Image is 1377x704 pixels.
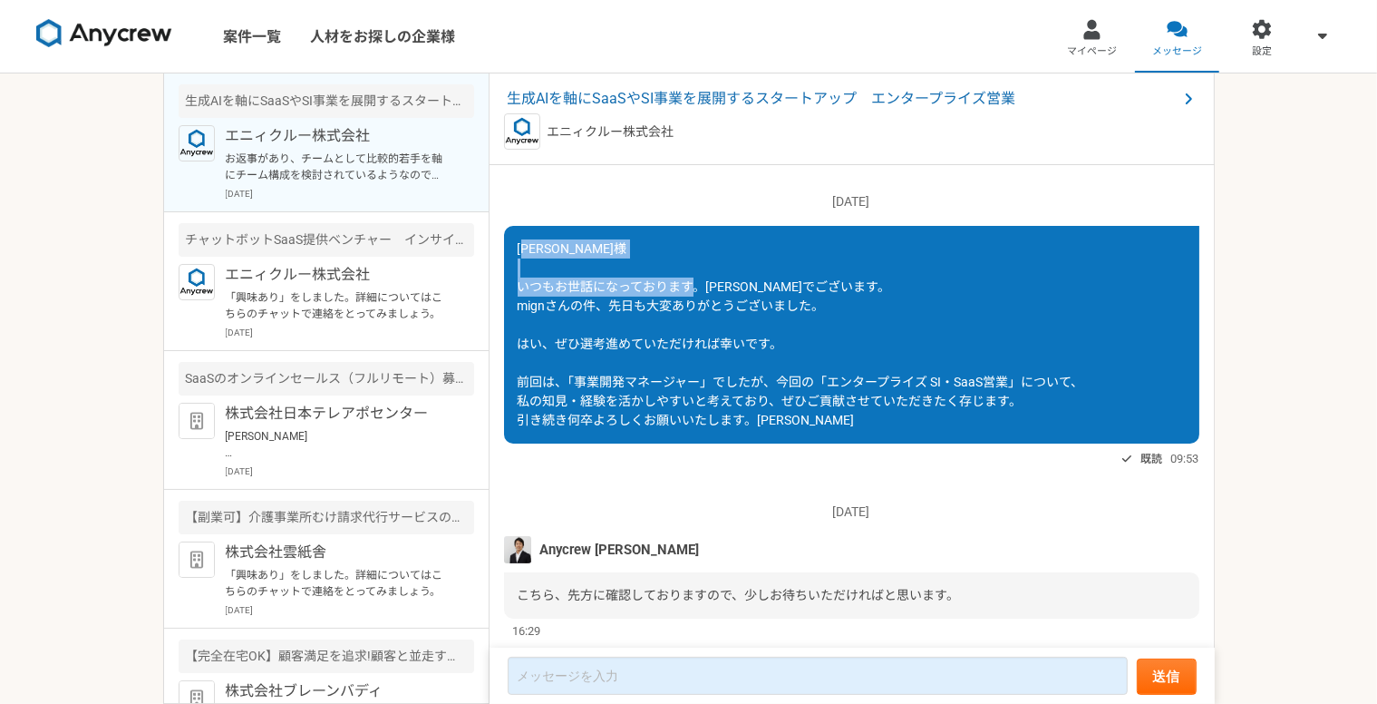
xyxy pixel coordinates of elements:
[226,464,474,478] p: [DATE]
[226,151,450,183] p: お返事があり、チームとして比較的若手を軸にチーム構成を検討されているようなので、すぐのご検討は難しそうなご状況でした。 また改めて、別件等で、こちらでもお探しいたします。
[179,542,215,578] img: default_org_logo-42cde973f59100197ec2c8e796e4974ac8490bb5b08a0eb061ff975e4574aa76.png
[179,362,474,396] div: SaaSのオンラインセールス（フルリモート）募集
[504,536,531,563] img: MHYT8150_2.jpg
[1252,44,1272,59] span: 設定
[1067,44,1117,59] span: マイページ
[512,622,540,640] span: 16:29
[179,403,215,439] img: default_org_logo-42cde973f59100197ec2c8e796e4974ac8490bb5b08a0eb061ff975e4574aa76.png
[548,122,674,142] p: エニィクルー株式会社
[226,680,450,702] p: 株式会社ブレーンバディ
[1140,448,1162,470] span: 既読
[179,84,474,118] div: 生成AIを軸にSaaSやSI事業を展開するスタートアップ エンタープライズ営業
[179,264,215,300] img: logo_text_blue_01.png
[226,567,450,600] p: 「興味あり」をしました。詳細についてはこちらのチャットで連絡をとってみましょう。
[504,503,1199,522] p: [DATE]
[226,542,450,563] p: 株式会社雲紙舎
[179,223,474,257] div: チャットボットSaaS提供ベンチャー インサイドセールス
[1171,450,1199,467] span: 09:53
[518,588,960,602] span: こちら、先方に確認しておりますので、少しお待ちいただければと思います。
[179,640,474,673] div: 【完全在宅OK】顧客満足を追求!顧客と並走するCS募集!
[226,289,450,322] p: 「興味あり」をしました。詳細についてはこちらのチャットで連絡をとってみましょう。
[179,501,474,534] div: 【副業可】介護事業所むけ請求代行サービスのインサイドセールス（フルリモート可）
[226,187,474,200] p: [DATE]
[1137,659,1197,695] button: 送信
[539,540,699,560] span: Anycrew [PERSON_NAME]
[504,113,540,150] img: logo_text_blue_01.png
[36,19,172,48] img: 8DqYSo04kwAAAAASUVORK5CYII=
[226,603,474,617] p: [DATE]
[226,428,450,461] p: [PERSON_NAME] お世話になっております。 ご対応いただきありがとうございます。 当日はどうぞよろしくお願いいたします。
[504,192,1199,211] p: [DATE]
[1152,44,1202,59] span: メッセージ
[226,326,474,339] p: [DATE]
[179,125,215,161] img: logo_text_blue_01.png
[518,241,1084,427] span: [PERSON_NAME]様 いつもお世話になっております。[PERSON_NAME]でございます。 mignさんの件、先日も大変ありがとうございました。 はい、ぜひ選考進めていただければ幸いで...
[226,264,450,286] p: エニィクルー株式会社
[226,403,450,425] p: 株式会社日本テレアポセンター
[508,88,1178,110] span: 生成AIを軸にSaaSやSI事業を展開するスタートアップ エンタープライズ営業
[226,125,450,147] p: エニィクルー株式会社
